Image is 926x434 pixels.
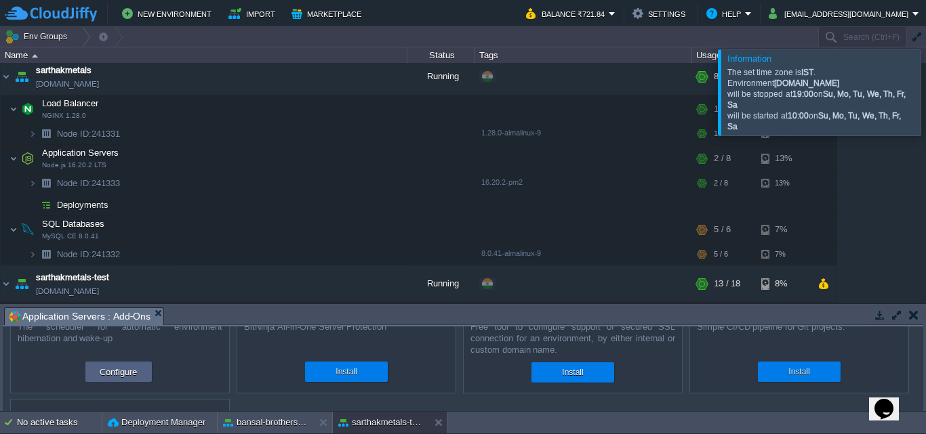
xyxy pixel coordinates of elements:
span: NGINX 1.28.0 [42,112,86,120]
div: 5 / 6 [714,216,731,243]
img: AMDAwAAAACH5BAEAAAAALAAAAAABAAEAAAICRAEAOw== [37,194,56,215]
img: AMDAwAAAACH5BAEAAAAALAAAAAABAAEAAAICRAEAOw== [18,216,37,243]
div: Name [1,47,407,63]
a: Application ServersNode.js 16.20.2 LTS [41,148,121,158]
span: Load Balancer [41,97,100,109]
button: Install [788,365,809,378]
button: sarthakmetals-test [338,416,424,429]
img: AMDAwAAAACH5BAEAAAAALAAAAAABAAEAAAICRAEAOw== [1,58,12,95]
img: AMDAwAAAACH5BAEAAAAALAAAAAABAAEAAAICRAEAOw== [37,244,56,265]
div: BitNinja All-in-One Server Protection [237,321,456,355]
button: Deployment Manager [108,416,205,429]
div: 2 / 8 [714,173,728,194]
a: Node ID:241332 [56,248,122,260]
div: No active tasks [17,412,102,433]
span: Node ID: [57,178,92,188]
strong: IST [801,68,813,77]
img: AMDAwAAAACH5BAEAAAAALAAAAAABAAEAAAICRAEAOw== [12,265,31,302]
div: 5 / 6 [714,244,728,265]
div: 1 / 4 [714,123,728,144]
img: AMDAwAAAACH5BAEAAAAALAAAAAABAAEAAAICRAEAOw== [1,265,12,302]
span: 241333 [56,177,122,189]
div: Running [407,265,475,302]
div: Usage [693,47,836,63]
div: Simple CI/CD pipeline for Git projects. [690,321,908,355]
button: Import [228,5,279,22]
div: 7% [761,216,805,243]
img: AMDAwAAAACH5BAEAAAAALAAAAAABAAEAAAICRAEAOw== [9,145,18,172]
span: Application Servers : Add-Ons [9,308,150,325]
span: 8.0.41-almalinux-9 [481,249,541,257]
img: CloudJiffy [5,5,97,22]
button: Configure [96,364,141,380]
button: Marketplace [291,5,365,22]
div: 7% [761,244,805,265]
img: AMDAwAAAACH5BAEAAAAALAAAAAABAAEAAAICRAEAOw== [9,95,18,123]
span: Node ID: [57,129,92,139]
img: AMDAwAAAACH5BAEAAAAALAAAAAABAAEAAAICRAEAOw== [32,54,38,58]
a: sarthakmetals [36,64,92,77]
button: Install [562,366,583,379]
div: 2 / 8 [714,145,731,172]
div: Running [407,58,475,95]
strong: 19:00 [792,89,813,99]
span: MySQL CE 8.0.41 [42,232,99,240]
img: AMDAwAAAACH5BAEAAAAALAAAAAABAAEAAAICRAEAOw== [28,194,37,215]
div: 13% [761,173,805,194]
div: 13 / 18 [714,265,740,302]
button: Balance ₹721.84 [526,5,609,22]
strong: [DOMAIN_NAME] [774,79,839,88]
button: Settings [632,5,689,22]
img: AMDAwAAAACH5BAEAAAAALAAAAAABAAEAAAICRAEAOw== [28,123,37,144]
span: 241332 [56,248,122,260]
img: AMDAwAAAACH5BAEAAAAALAAAAAABAAEAAAICRAEAOw== [37,123,56,144]
strong: 10:00 [788,111,809,121]
span: SQL Databases [41,218,106,230]
div: 1 / 4 [714,95,731,123]
span: 1.28.0-almalinux-9 [481,129,541,137]
img: AMDAwAAAACH5BAEAAAAALAAAAAABAAEAAAICRAEAOw== [28,173,37,194]
span: 16.20.2-pm2 [481,178,523,186]
img: AMDAwAAAACH5BAEAAAAALAAAAAABAAEAAAICRAEAOw== [28,244,37,265]
div: Free tool to configure support of secured SSL connection for an environment, by either internal o... [464,321,682,355]
button: Install [336,365,357,378]
button: Help [706,5,745,22]
span: 241331 [56,128,122,139]
span: Information [727,53,771,64]
div: Tags [476,47,691,63]
div: The scheduler for automatic environment hibernation and wake-up [11,321,229,355]
a: [DOMAIN_NAME] [36,77,99,91]
span: Node ID: [57,249,92,259]
img: AMDAwAAAACH5BAEAAAAALAAAAAABAAEAAAICRAEAOw== [18,145,37,172]
div: 8 / 18 [714,58,736,95]
img: AMDAwAAAACH5BAEAAAAALAAAAAABAAEAAAICRAEAOw== [12,58,31,95]
button: New Environment [122,5,216,22]
div: Status [408,47,475,63]
img: AMDAwAAAACH5BAEAAAAALAAAAAABAAEAAAICRAEAOw== [37,173,56,194]
div: The set time zone is . Environment will be stopped at on will be started at on [727,67,914,132]
button: bansal-brothers-[PERSON_NAME] [223,416,308,429]
a: sarthakmetals-test [36,271,109,284]
iframe: chat widget [869,380,912,420]
div: 8% [761,265,805,302]
a: Node ID:241333 [56,177,122,189]
button: [EMAIL_ADDRESS][DOMAIN_NAME] [769,5,912,22]
a: [DOMAIN_NAME] [36,284,99,298]
a: SQL DatabasesMySQL CE 8.0.41 [41,219,106,229]
img: AMDAwAAAACH5BAEAAAAALAAAAAABAAEAAAICRAEAOw== [9,216,18,243]
img: AMDAwAAAACH5BAEAAAAALAAAAAABAAEAAAICRAEAOw== [18,95,37,123]
a: Node ID:241331 [56,128,122,139]
a: Deployments [56,199,110,211]
div: 13% [761,145,805,172]
a: Load BalancerNGINX 1.28.0 [41,98,100,108]
span: Application Servers [41,147,121,158]
span: Node.js 16.20.2 LTS [42,161,106,169]
button: Env Groups [5,27,72,46]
